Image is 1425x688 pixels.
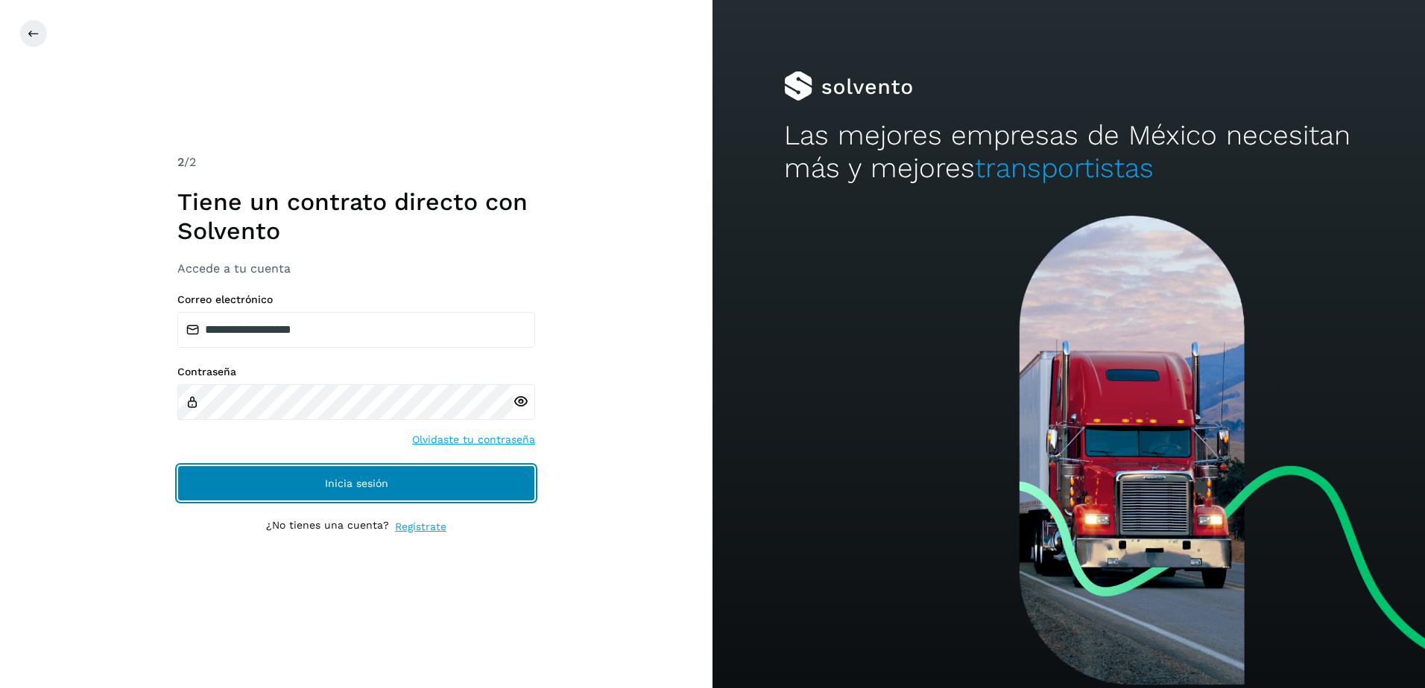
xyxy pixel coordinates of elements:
h2: Las mejores empresas de México necesitan más y mejores [784,119,1354,185]
h1: Tiene un contrato directo con Solvento [177,188,535,245]
a: Olvidaste tu contraseña [412,432,535,447]
span: transportistas [975,152,1154,184]
span: Inicia sesión [325,478,388,488]
div: /2 [177,153,535,171]
h3: Accede a tu cuenta [177,261,535,275]
p: ¿No tienes una cuenta? [266,519,389,535]
label: Correo electrónico [177,293,535,306]
button: Inicia sesión [177,465,535,501]
span: 2 [177,155,184,169]
label: Contraseña [177,366,535,378]
a: Regístrate [395,519,446,535]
